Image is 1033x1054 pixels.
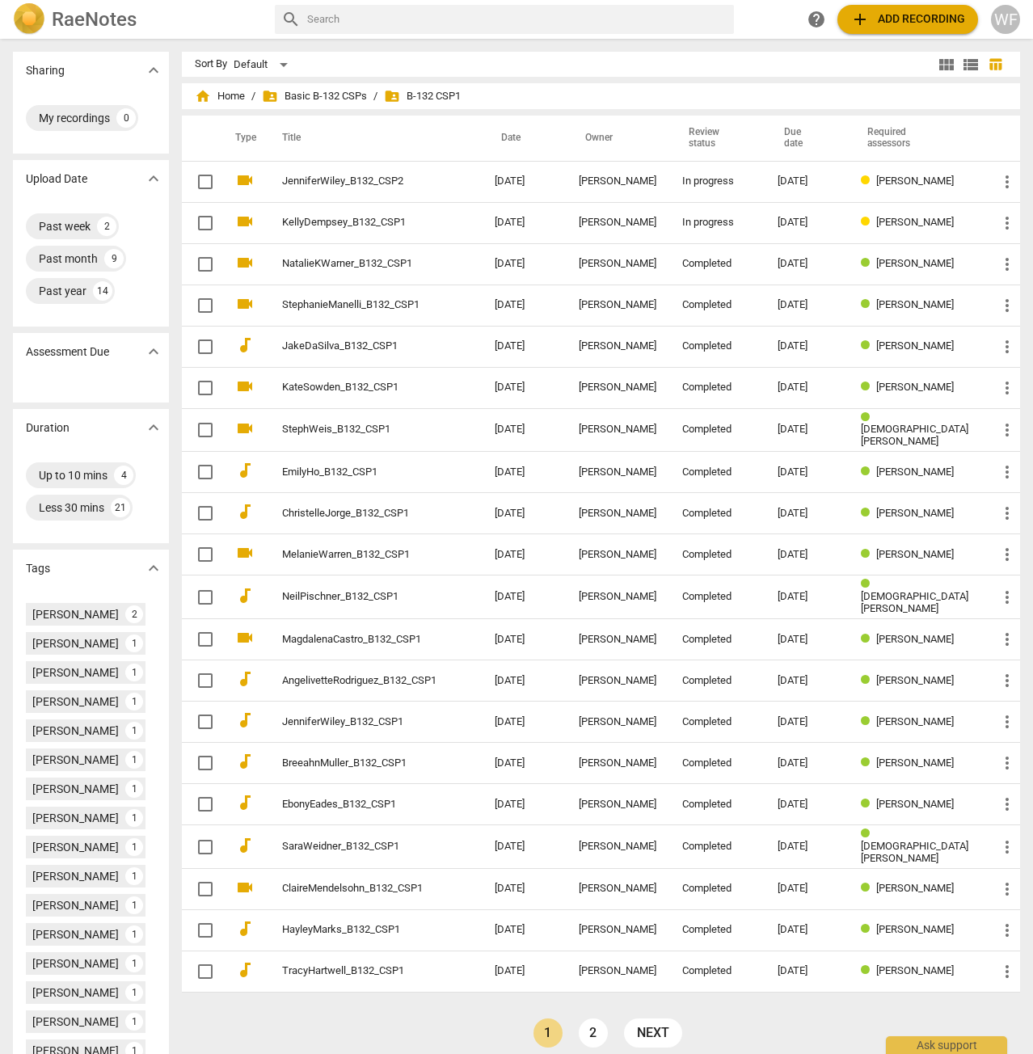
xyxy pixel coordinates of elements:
[802,5,831,34] a: Help
[235,543,255,563] span: videocam
[482,619,566,660] td: [DATE]
[861,633,876,645] span: Review status: completed
[778,175,835,188] div: [DATE]
[235,171,255,190] span: videocam
[848,116,985,161] th: Required assessors
[482,243,566,285] td: [DATE]
[876,216,954,228] span: [PERSON_NAME]
[482,660,566,702] td: [DATE]
[26,171,87,188] p: Upload Date
[778,799,835,811] div: [DATE]
[13,3,45,36] img: Logo
[282,299,436,311] a: StephanieManelli_B132_CSP1
[125,780,143,798] div: 1
[997,671,1017,690] span: more_vert
[282,757,436,769] a: BreeahnMuller_B132_CSP1
[579,340,656,352] div: [PERSON_NAME]
[579,549,656,561] div: [PERSON_NAME]
[876,507,954,519] span: [PERSON_NAME]
[682,340,752,352] div: Completed
[235,878,255,897] span: videocam
[235,502,255,521] span: audiotrack
[579,799,656,811] div: [PERSON_NAME]
[32,664,119,681] div: [PERSON_NAME]
[876,882,954,894] span: [PERSON_NAME]
[482,743,566,784] td: [DATE]
[778,965,835,977] div: [DATE]
[235,669,255,689] span: audiotrack
[39,467,108,483] div: Up to 10 mins
[235,752,255,771] span: audiotrack
[26,62,65,79] p: Sharing
[682,634,752,646] div: Completed
[32,955,119,972] div: [PERSON_NAME]
[282,841,436,853] a: SaraWeidner_B132_CSP1
[861,339,876,352] span: Review status: completed
[141,556,166,580] button: Show more
[32,635,119,651] div: [PERSON_NAME]
[778,382,835,394] div: [DATE]
[682,217,752,229] div: In progress
[144,169,163,188] span: expand_more
[837,5,978,34] button: Upload
[281,10,301,29] span: search
[234,52,293,78] div: Default
[482,326,566,367] td: [DATE]
[997,378,1017,398] span: more_vert
[235,335,255,355] span: audiotrack
[997,712,1017,731] span: more_vert
[579,965,656,977] div: [PERSON_NAME]
[937,55,956,74] span: view_module
[93,281,112,301] div: 14
[384,88,400,104] span: folder_shared
[32,810,119,826] div: [PERSON_NAME]
[32,984,119,1001] div: [PERSON_NAME]
[282,175,436,188] a: JenniferWiley_B132_CSP2
[39,218,91,234] div: Past week
[482,951,566,992] td: [DATE]
[282,634,436,646] a: MagdalenaCastro_B132_CSP1
[282,424,436,436] a: StephWeis_B132_CSP1
[144,559,163,578] span: expand_more
[682,424,752,436] div: Completed
[222,116,263,161] th: Type
[125,635,143,652] div: 1
[778,841,835,853] div: [DATE]
[39,500,104,516] div: Less 30 mins
[235,586,255,605] span: audiotrack
[32,606,119,622] div: [PERSON_NAME]
[876,298,954,310] span: [PERSON_NAME]
[97,217,116,236] div: 2
[861,964,876,976] span: Review status: completed
[579,883,656,895] div: [PERSON_NAME]
[262,88,278,104] span: folder_shared
[235,212,255,231] span: videocam
[125,605,143,623] div: 2
[778,466,835,479] div: [DATE]
[682,258,752,270] div: Completed
[997,837,1017,857] span: more_vert
[482,575,566,619] td: [DATE]
[850,10,870,29] span: add
[39,251,98,267] div: Past month
[282,883,436,895] a: ClaireMendelsohn_B132_CSP1
[125,925,143,943] div: 1
[778,258,835,270] div: [DATE]
[282,799,436,811] a: EbonyEades_B132_CSP1
[482,825,566,869] td: [DATE]
[32,752,119,768] div: [PERSON_NAME]
[282,382,436,394] a: KateSowden_B132_CSP1
[861,882,876,894] span: Review status: completed
[861,466,876,478] span: Review status: completed
[997,630,1017,649] span: more_vert
[997,255,1017,274] span: more_vert
[282,716,436,728] a: JenniferWiley_B132_CSP1
[235,836,255,855] span: audiotrack
[861,216,876,228] span: Review status: in progress
[861,840,968,864] span: [DEMOGRAPHIC_DATA][PERSON_NAME]
[682,508,752,520] div: Completed
[235,793,255,812] span: audiotrack
[682,382,752,394] div: Completed
[282,340,436,352] a: JakeDaSilva_B132_CSP1
[144,418,163,437] span: expand_more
